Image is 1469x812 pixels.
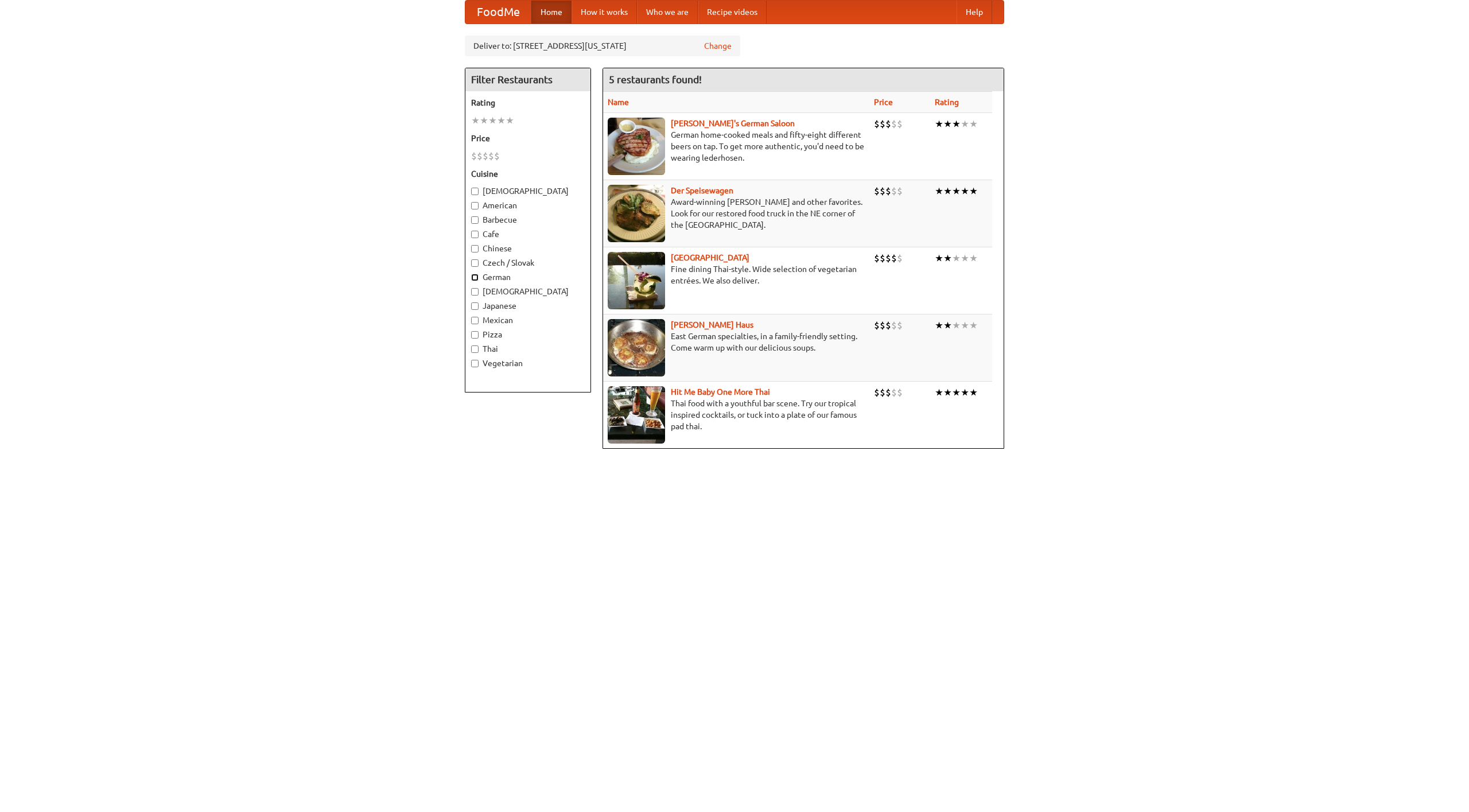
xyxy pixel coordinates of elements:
p: Thai food with a youthful bar scene. Try our tropical inspired cocktails, or tuck into a plate of... [608,398,865,432]
li: $ [885,319,891,332]
li: $ [471,150,477,162]
b: Der Speisewagen [671,186,733,195]
li: $ [874,252,880,265]
li: $ [874,386,880,399]
a: Rating [935,98,959,107]
label: Cafe [471,228,585,240]
li: ★ [506,114,514,127]
li: $ [880,319,885,332]
li: ★ [961,118,969,130]
li: $ [885,118,891,130]
li: $ [897,319,903,332]
li: $ [891,252,897,265]
img: esthers.jpg [608,118,665,175]
li: $ [897,118,903,130]
li: ★ [471,114,480,127]
label: Pizza [471,329,585,340]
li: ★ [943,386,952,399]
img: kohlhaus.jpg [608,319,665,376]
label: [DEMOGRAPHIC_DATA] [471,185,585,197]
li: ★ [935,386,943,399]
li: ★ [961,185,969,197]
li: ★ [961,319,969,332]
li: ★ [497,114,506,127]
li: $ [880,386,885,399]
li: ★ [488,114,497,127]
input: Pizza [471,331,479,339]
li: $ [885,252,891,265]
input: Czech / Slovak [471,259,479,267]
li: ★ [943,319,952,332]
li: ★ [952,252,961,265]
label: Czech / Slovak [471,257,585,269]
ng-pluralize: 5 restaurants found! [609,74,702,85]
a: Hit Me Baby One More Thai [671,387,770,397]
h4: Filter Restaurants [465,68,590,91]
li: $ [880,118,885,130]
a: Recipe videos [698,1,767,24]
a: [GEOGRAPHIC_DATA] [671,253,749,262]
li: ★ [969,252,978,265]
p: Award-winning [PERSON_NAME] and other favorites. Look for our restored food truck in the NE corne... [608,196,865,231]
a: Change [704,40,732,52]
a: Name [608,98,629,107]
li: ★ [943,185,952,197]
h5: Price [471,133,585,144]
li: $ [891,386,897,399]
a: Home [531,1,572,24]
label: Vegetarian [471,358,585,369]
li: $ [494,150,500,162]
input: German [471,274,479,281]
li: ★ [969,386,978,399]
li: $ [891,185,897,197]
input: [DEMOGRAPHIC_DATA] [471,188,479,195]
p: Fine dining Thai-style. Wide selection of vegetarian entrées. We also deliver. [608,263,865,286]
p: East German specialties, in a family-friendly setting. Come warm up with our delicious soups. [608,331,865,353]
label: Japanese [471,300,585,312]
h5: Cuisine [471,168,585,180]
img: speisewagen.jpg [608,185,665,242]
li: $ [897,386,903,399]
input: Chinese [471,245,479,252]
li: $ [885,386,891,399]
img: babythai.jpg [608,386,665,444]
input: Barbecue [471,216,479,224]
label: Barbecue [471,214,585,226]
li: ★ [952,319,961,332]
label: Mexican [471,314,585,326]
a: [PERSON_NAME]'s German Saloon [671,119,795,128]
input: American [471,202,479,209]
p: German home-cooked meals and fifty-eight different beers on tap. To get more authentic, you'd nee... [608,129,865,164]
li: ★ [935,118,943,130]
li: ★ [961,252,969,265]
li: ★ [935,252,943,265]
label: Chinese [471,243,585,254]
div: Deliver to: [STREET_ADDRESS][US_STATE] [465,36,740,56]
a: Price [874,98,893,107]
a: FoodMe [465,1,531,24]
label: American [471,200,585,211]
input: Vegetarian [471,360,479,367]
label: German [471,271,585,283]
li: ★ [480,114,488,127]
input: Mexican [471,317,479,324]
li: ★ [935,185,943,197]
li: $ [880,185,885,197]
a: How it works [572,1,637,24]
li: $ [891,319,897,332]
li: ★ [969,185,978,197]
li: ★ [935,319,943,332]
img: satay.jpg [608,252,665,309]
li: ★ [969,319,978,332]
li: $ [891,118,897,130]
label: [DEMOGRAPHIC_DATA] [471,286,585,297]
li: ★ [952,118,961,130]
li: $ [874,319,880,332]
li: $ [897,185,903,197]
li: $ [885,185,891,197]
a: [PERSON_NAME] Haus [671,320,753,329]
